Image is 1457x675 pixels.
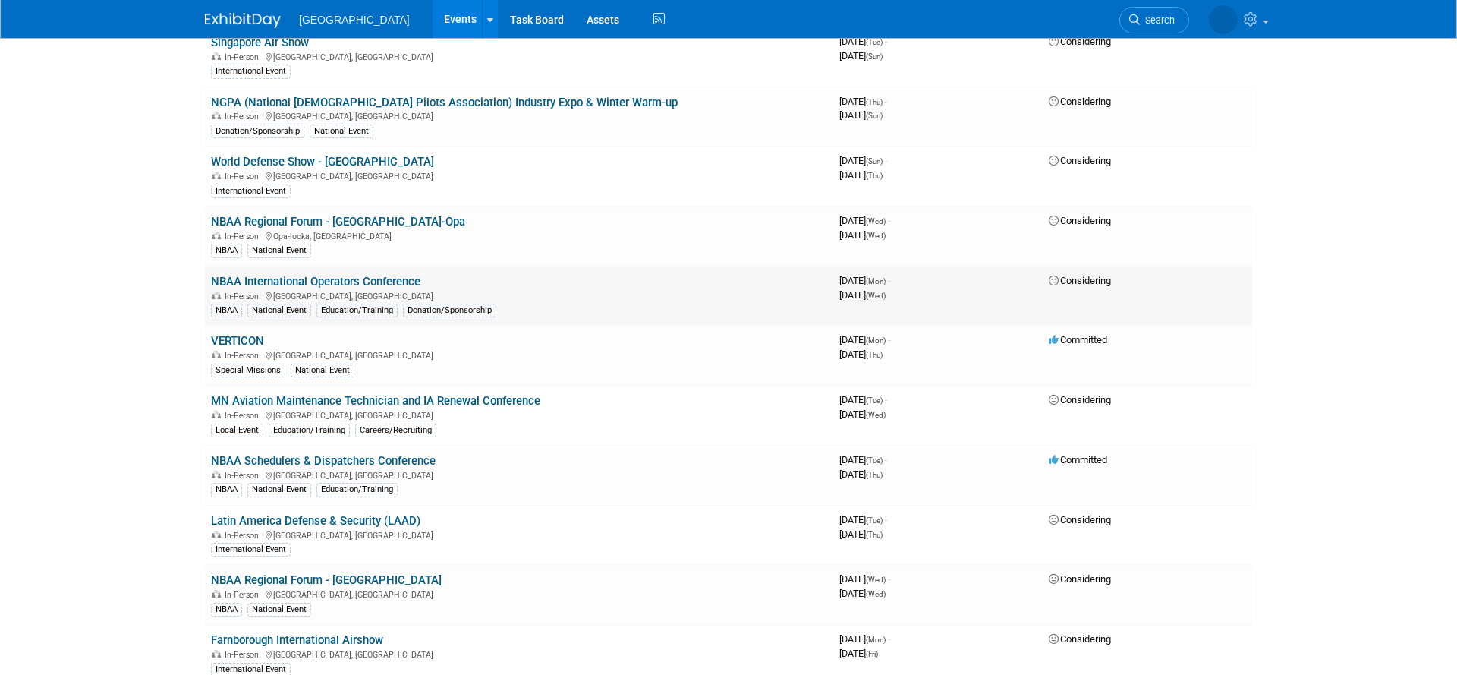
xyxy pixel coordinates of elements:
[212,411,221,418] img: In-Person Event
[839,109,883,121] span: [DATE]
[225,52,263,62] span: In-Person
[1049,155,1111,166] span: Considering
[839,275,890,286] span: [DATE]
[212,351,221,358] img: In-Person Event
[1119,7,1189,33] a: Search
[866,292,886,300] span: (Wed)
[1049,454,1107,465] span: Committed
[1049,633,1111,645] span: Considering
[212,52,221,60] img: In-Person Event
[212,232,221,239] img: In-Person Event
[866,636,886,644] span: (Mon)
[866,650,878,658] span: (Fri)
[225,232,263,241] span: In-Person
[225,471,263,481] span: In-Person
[866,277,886,285] span: (Mon)
[839,155,887,166] span: [DATE]
[1049,96,1111,107] span: Considering
[211,109,827,121] div: [GEOGRAPHIC_DATA], [GEOGRAPHIC_DATA]
[225,112,263,121] span: In-Person
[247,603,311,617] div: National Event
[839,289,886,301] span: [DATE]
[225,650,263,660] span: In-Person
[885,454,887,465] span: -
[885,514,887,525] span: -
[1049,36,1111,47] span: Considering
[355,424,436,437] div: Careers/Recruiting
[225,351,263,361] span: In-Person
[211,289,827,301] div: [GEOGRAPHIC_DATA], [GEOGRAPHIC_DATA]
[211,215,465,229] a: NBAA Regional Forum - [GEOGRAPHIC_DATA]-Opa
[211,408,827,421] div: [GEOGRAPHIC_DATA], [GEOGRAPHIC_DATA]
[310,125,373,138] div: National Event
[866,531,883,539] span: (Thu)
[211,349,827,361] div: [GEOGRAPHIC_DATA], [GEOGRAPHIC_DATA]
[885,155,887,166] span: -
[866,456,883,465] span: (Tue)
[211,454,436,468] a: NBAA Schedulers & Dispatchers Conference
[403,304,496,317] div: Donation/Sponsorship
[211,633,383,647] a: Farnborough International Airshow
[888,633,890,645] span: -
[211,588,827,600] div: [GEOGRAPHIC_DATA], [GEOGRAPHIC_DATA]
[839,334,890,345] span: [DATE]
[866,351,883,359] span: (Thu)
[212,112,221,119] img: In-Person Event
[212,172,221,179] img: In-Person Event
[839,50,883,62] span: [DATE]
[866,471,883,479] span: (Thu)
[211,394,540,408] a: MN Aviation Maintenance Technician and IA Renewal Conference
[316,483,398,497] div: Education/Training
[211,514,420,528] a: Latin America Defense & Security (LAAD)
[212,292,221,299] img: In-Person Event
[211,304,242,317] div: NBAA
[211,185,291,198] div: International Event
[888,275,890,286] span: -
[211,528,827,541] div: [GEOGRAPHIC_DATA], [GEOGRAPHIC_DATA]
[839,573,890,585] span: [DATE]
[866,38,883,46] span: (Tue)
[866,52,883,61] span: (Sun)
[839,394,887,405] span: [DATE]
[839,229,886,241] span: [DATE]
[205,13,281,28] img: ExhibitDay
[211,364,285,377] div: Special Missions
[225,172,263,181] span: In-Person
[839,528,883,540] span: [DATE]
[1049,514,1111,525] span: Considering
[1140,14,1175,26] span: Search
[211,50,827,62] div: [GEOGRAPHIC_DATA], [GEOGRAPHIC_DATA]
[211,229,827,241] div: Opa-locka, [GEOGRAPHIC_DATA]
[211,96,678,109] a: NGPA (National [DEMOGRAPHIC_DATA] Pilots Association) Industry Expo & Winter Warm-up
[839,633,890,645] span: [DATE]
[839,96,887,107] span: [DATE]
[247,304,311,317] div: National Event
[211,648,827,660] div: [GEOGRAPHIC_DATA], [GEOGRAPHIC_DATA]
[888,215,890,226] span: -
[211,155,434,169] a: World Defense Show - [GEOGRAPHIC_DATA]
[291,364,354,377] div: National Event
[211,275,420,289] a: NBAA International Operators Conference
[211,334,264,348] a: VERTICON
[211,125,304,138] div: Donation/Sponsorship
[225,411,263,421] span: In-Person
[299,14,410,26] span: [GEOGRAPHIC_DATA]
[885,96,887,107] span: -
[866,157,883,166] span: (Sun)
[211,36,309,49] a: Singapore Air Show
[839,588,886,599] span: [DATE]
[1049,394,1111,405] span: Considering
[866,516,883,525] span: (Tue)
[211,483,242,497] div: NBAA
[1049,334,1107,345] span: Committed
[866,98,883,106] span: (Thu)
[866,590,886,598] span: (Wed)
[866,336,886,345] span: (Mon)
[211,468,827,481] div: [GEOGRAPHIC_DATA], [GEOGRAPHIC_DATA]
[1209,5,1238,34] img: Darren Hall
[866,396,883,405] span: (Tue)
[211,169,827,181] div: [GEOGRAPHIC_DATA], [GEOGRAPHIC_DATA]
[839,169,883,181] span: [DATE]
[212,531,221,538] img: In-Person Event
[866,232,886,240] span: (Wed)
